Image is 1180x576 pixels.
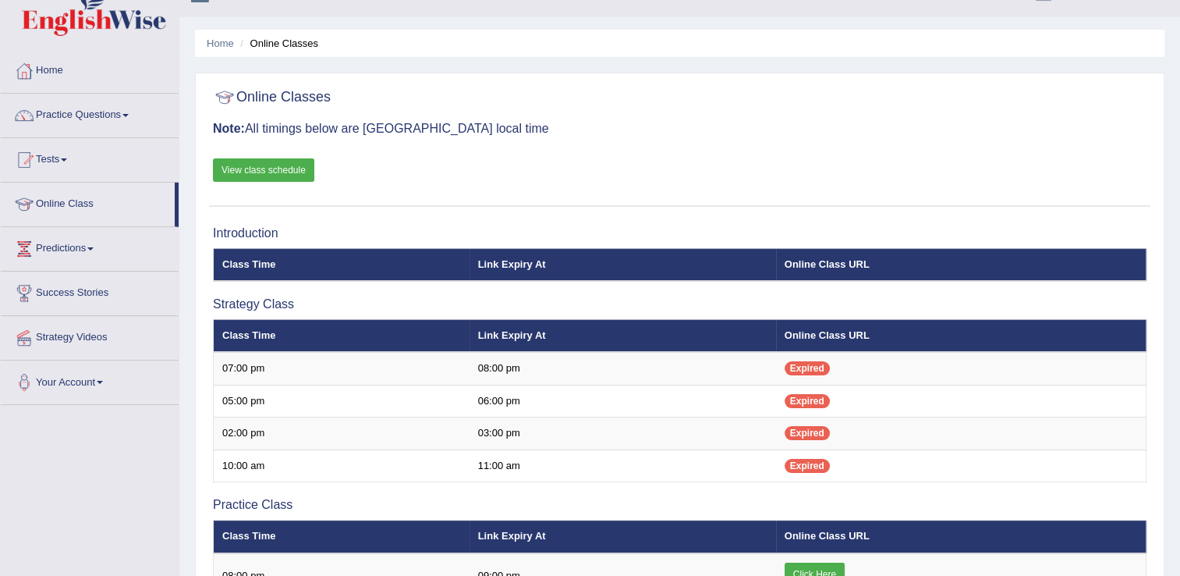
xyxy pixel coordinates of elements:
th: Class Time [214,319,470,352]
th: Class Time [214,248,470,281]
td: 08:00 pm [470,352,776,385]
h3: Practice Class [213,498,1146,512]
a: Predictions [1,227,179,266]
b: Note: [213,122,245,135]
span: Expired [785,459,830,473]
h3: All timings below are [GEOGRAPHIC_DATA] local time [213,122,1146,136]
a: View class schedule [213,158,314,182]
a: Tests [1,138,179,177]
td: 05:00 pm [214,385,470,418]
td: 03:00 pm [470,418,776,450]
td: 10:00 am [214,450,470,482]
h3: Strategy Class [213,297,1146,311]
a: Home [207,37,234,49]
h3: Introduction [213,226,1146,240]
td: 11:00 am [470,450,776,482]
th: Link Expiry At [470,319,776,352]
a: Online Class [1,183,175,222]
span: Expired [785,426,830,440]
td: 07:00 pm [214,352,470,385]
a: Strategy Videos [1,316,179,355]
a: Success Stories [1,272,179,311]
th: Link Expiry At [470,521,776,553]
td: 06:00 pm [470,385,776,418]
th: Link Expiry At [470,248,776,281]
span: Expired [785,361,830,375]
li: Online Classes [236,36,318,51]
th: Online Class URL [776,248,1146,281]
a: Your Account [1,361,179,400]
span: Expired [785,394,830,408]
td: 02:00 pm [214,418,470,450]
th: Online Class URL [776,319,1146,352]
th: Class Time [214,521,470,553]
a: Practice Questions [1,94,179,133]
a: Home [1,49,179,88]
th: Online Class URL [776,521,1146,553]
h2: Online Classes [213,86,331,109]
